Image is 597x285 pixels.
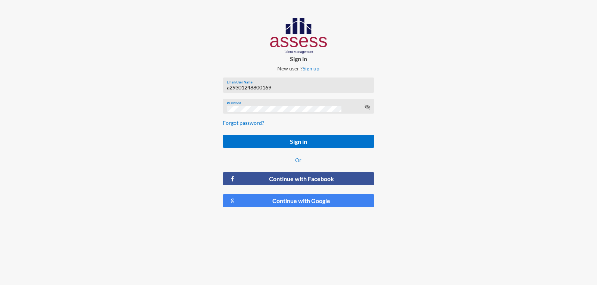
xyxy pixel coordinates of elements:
[223,135,374,148] button: Sign in
[270,18,327,54] img: AssessLogoo.svg
[303,65,319,72] a: Sign up
[227,85,370,91] input: Email/User Name
[223,157,374,163] p: Or
[223,194,374,207] button: Continue with Google
[217,65,380,72] p: New user ?
[223,172,374,185] button: Continue with Facebook
[217,55,380,62] p: Sign in
[223,120,264,126] a: Forgot password?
